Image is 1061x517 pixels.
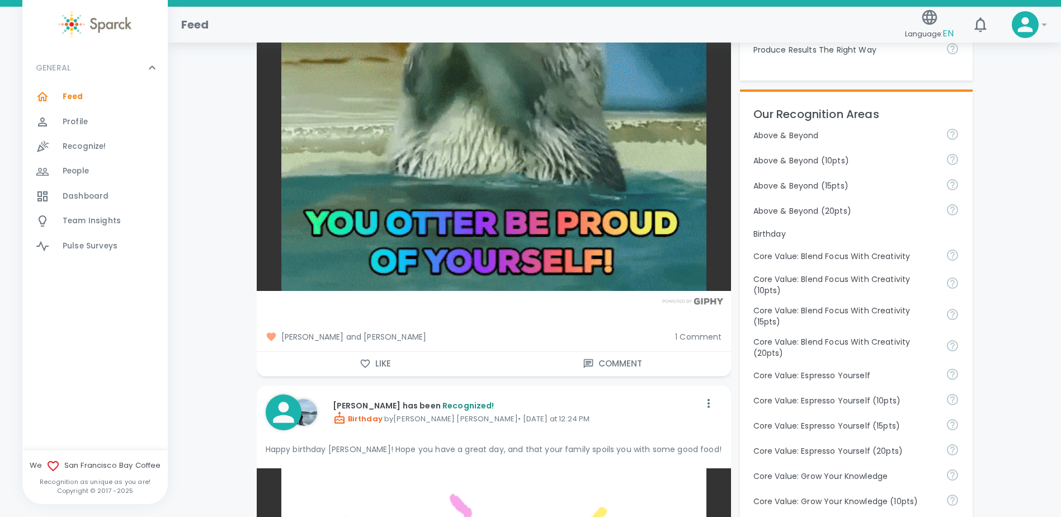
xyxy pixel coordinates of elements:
a: Dashboard [22,184,168,209]
svg: Follow your curiosity and learn together [946,468,959,482]
svg: For going above and beyond! [946,178,959,191]
p: Core Value: Espresso Yourself (15pts) [753,420,937,431]
p: Birthday [753,228,959,239]
p: Above & Beyond (20pts) [753,205,937,217]
a: Feed [22,84,168,109]
p: Core Value: Blend Focus With Creativity (10pts) [753,274,937,296]
svg: Share your voice and your ideas [946,393,959,406]
h1: Feed [181,16,209,34]
svg: For going above and beyond! [946,128,959,141]
p: Core Value: Blend Focus With Creativity [753,251,937,262]
span: Profile [63,116,88,128]
p: Core Value: Grow Your Knowledge (10pts) [753,496,937,507]
p: Core Value: Blend Focus With Creativity (20pts) [753,336,937,359]
p: Core Value: Espresso Yourself [753,370,937,381]
a: Profile [22,110,168,134]
img: Sparck logo [59,11,131,37]
p: Above & Beyond [753,130,937,141]
svg: For going above and beyond! [946,203,959,217]
span: Feed [63,91,83,102]
p: Produce Results The Right Way [753,44,937,55]
a: Recognize! [22,134,168,159]
svg: Share your voice and your ideas [946,443,959,457]
svg: Achieve goals today and innovate for tomorrow [946,276,959,290]
p: by [PERSON_NAME] [PERSON_NAME] • [DATE] at 12:24 PM [333,411,700,425]
p: GENERAL [36,62,70,73]
p: [PERSON_NAME] has been [333,400,700,411]
svg: For going above and beyond! [946,153,959,166]
svg: Follow your curiosity and learn together [946,493,959,507]
p: Core Value: Espresso Yourself (10pts) [753,395,937,406]
img: Picture of Anna Belle Heredia [290,399,317,426]
svg: Achieve goals today and innovate for tomorrow [946,339,959,352]
svg: Achieve goals today and innovate for tomorrow [946,308,959,321]
a: Sparck logo [22,11,168,37]
span: We San Francisco Bay Coffee [22,459,168,473]
span: Recognized! [442,400,494,411]
span: People [63,166,89,177]
p: Above & Beyond (10pts) [753,155,937,166]
button: Like [257,352,494,375]
span: EN [942,27,954,40]
p: Core Value: Espresso Yourself (20pts) [753,445,937,457]
a: Team Insights [22,209,168,233]
span: 1 Comment [675,331,722,342]
span: Pulse Surveys [63,241,117,252]
span: [PERSON_NAME] and [PERSON_NAME] [266,331,667,342]
p: Core Value: Blend Focus With Creativity (15pts) [753,305,937,327]
span: Recognize! [63,141,106,152]
span: Language: [905,26,954,41]
div: GENERAL [22,51,168,84]
p: Our Recognition Areas [753,105,959,123]
span: Dashboard [63,191,109,202]
p: Happy birthday [PERSON_NAME]! Hope you have a great day, and that your family spoils you with som... [266,444,722,455]
p: Above & Beyond (15pts) [753,180,937,191]
span: Team Insights [63,215,121,227]
button: Language:EN [900,5,958,45]
a: Pulse Surveys [22,234,168,258]
div: GENERAL [22,84,168,263]
svg: Share your voice and your ideas [946,368,959,381]
p: Recognition as unique as you are! [22,477,168,486]
span: Birthday [333,413,383,424]
p: Copyright © 2017 - 2025 [22,486,168,495]
img: Powered by GIPHY [659,298,727,305]
svg: Find success working together and doing the right thing [946,42,959,55]
svg: Share your voice and your ideas [946,418,959,431]
svg: Achieve goals today and innovate for tomorrow [946,248,959,262]
button: Comment [494,352,731,375]
p: Core Value: Grow Your Knowledge [753,471,937,482]
a: People [22,159,168,184]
